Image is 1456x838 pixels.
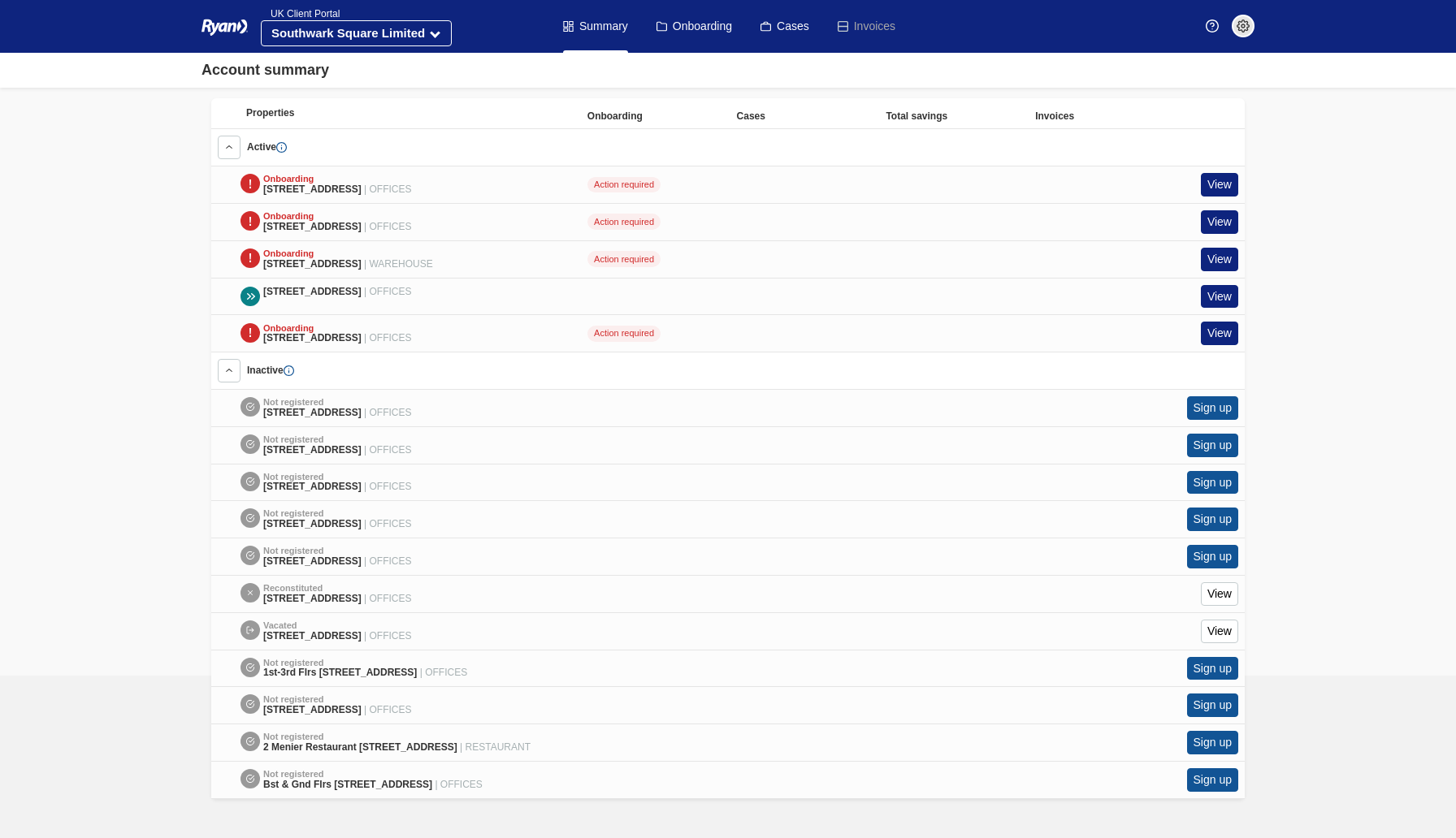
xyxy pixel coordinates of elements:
[1187,508,1238,531] button: Sign up
[364,518,411,529] span: | OFFICES
[263,407,362,418] span: [STREET_ADDRESS]
[263,704,362,715] span: [STREET_ADDRESS]
[587,110,643,122] span: Onboarding
[263,174,411,184] div: Onboarding
[364,593,411,604] span: | OFFICES
[263,741,457,753] span: 2 Menier Restaurant [STREET_ADDRESS]
[364,555,411,567] span: | OFFICES
[263,630,362,641] span: [STREET_ADDRESS]
[263,694,411,705] div: Not registered
[1201,582,1238,606] a: View
[737,110,765,122] span: Cases
[435,779,482,790] span: | OFFICES
[1187,657,1238,680] button: Sign up
[263,732,531,742] div: Not registered
[263,444,362,456] span: [STREET_ADDRESS]
[1201,620,1238,643] a: View
[364,286,411,297] span: | OFFICES
[1187,434,1238,457] button: Sign up
[1187,545,1238,568] button: Sign up
[1201,210,1238,234] a: View
[263,286,362,297] span: [STREET_ADDRESS]
[364,444,411,456] span: | OFFICES
[1237,19,1250,32] img: settings
[263,546,411,556] div: Not registered
[364,258,433,270] span: | WAREHOUSE
[263,779,432,790] span: Bst & Gnd Flrs [STREET_ADDRESS]
[1201,322,1238,345] a: View
[263,508,411,519] div: Not registered
[364,407,411,418] span: | OFFICES
[263,258,362,270] span: [STREET_ADDRESS]
[263,184,362,195] span: [STREET_ADDRESS]
[587,251,661,267] div: Action required
[1187,768,1238,792] button: Sign up
[263,593,362,604] span: [STREET_ADDRESS]
[263,481,362,492] span: [STREET_ADDRESS]
[247,365,294,376] span: Inactive
[1201,173,1238,197] a: View
[263,248,433,259] div: Onboarding
[263,472,411,482] div: Not registered
[420,667,467,678] span: | OFFICES
[263,434,411,445] div: Not registered
[364,704,411,715] span: | OFFICES
[263,620,411,631] div: Vacated
[1187,731,1238,754] button: Sign up
[1187,471,1238,495] button: Sign up
[263,769,483,780] div: Not registered
[364,332,411,343] span: | OFFICES
[263,583,411,594] div: Reconstituted
[364,184,411,195] span: | OFFICES
[364,221,411,232] span: | OFFICES
[1187,693,1238,717] button: Sign up
[201,59,329,81] div: Account summary
[263,221,362,232] span: [STREET_ADDRESS]
[263,658,467,668] div: Not registered
[1201,285,1238,309] a: View
[1187,396,1238,420] button: Sign up
[263,518,362,529] span: [STREET_ADDRESS]
[263,211,411,222] div: Onboarding
[587,326,661,342] div: Action required
[261,8,340,19] span: UK Client Portal
[271,26,425,40] strong: Southwark Square Limited
[263,667,417,678] span: 1st-3rd Flrs [STREET_ADDRESS]
[1206,19,1219,32] img: Help
[261,20,452,46] button: Southwark Square Limited
[263,555,362,567] span: [STREET_ADDRESS]
[587,214,661,230] div: Action required
[263,332,362,343] span: [STREET_ADDRESS]
[460,741,531,753] span: | RESTAURANT
[263,323,411,334] div: Onboarding
[364,630,411,641] span: | OFFICES
[587,177,661,193] div: Action required
[1201,248,1238,271] a: View
[246,107,294,119] span: Properties
[364,481,411,492] span: | OFFICES
[263,397,411,408] div: Not registered
[886,110,947,122] span: Total savings
[1035,110,1074,122] span: Invoices
[247,141,287,153] span: Active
